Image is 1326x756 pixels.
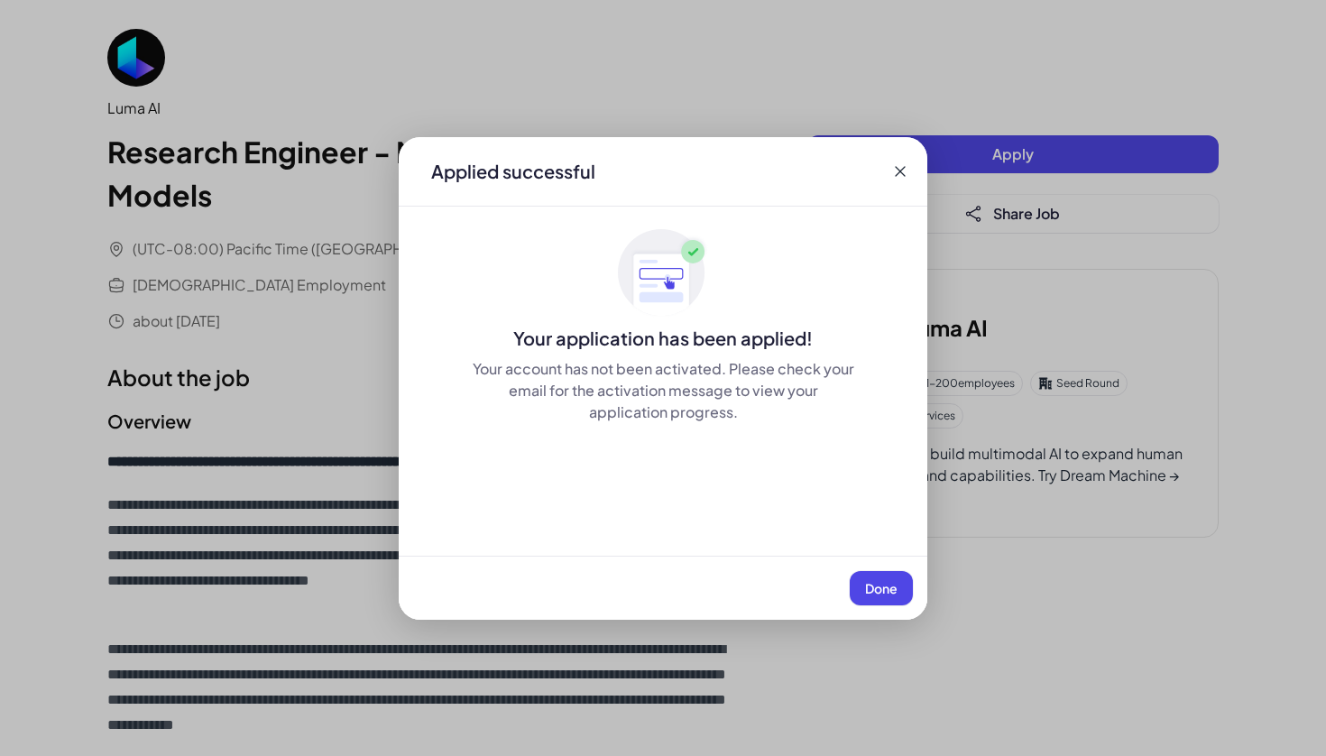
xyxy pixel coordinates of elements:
div: Your application has been applied! [399,326,927,351]
div: Applied successful [431,159,595,184]
span: Done [865,580,898,596]
div: Your account has not been activated. Please check your email for the activation message to view y... [471,358,855,423]
button: Done [850,571,913,605]
img: ApplyedMaskGroup3.svg [618,228,708,318]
